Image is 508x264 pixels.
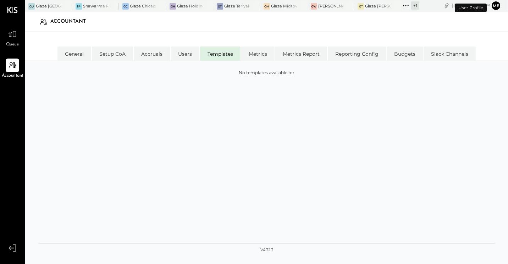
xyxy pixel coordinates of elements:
[424,46,476,61] li: Slack Channels
[492,1,500,10] button: me
[455,4,487,12] div: User Profile
[92,46,133,61] li: Setup CoA
[484,3,490,8] span: pm
[365,4,391,9] div: Glaze [PERSON_NAME] [PERSON_NAME] LLC
[2,73,23,79] span: Accountant
[328,46,386,61] li: Reporting Config
[443,2,450,9] div: copy link
[0,59,24,79] a: Accountant
[122,3,129,10] div: GC
[28,3,35,10] div: GU
[200,46,241,61] li: Templates
[452,2,490,9] div: [DATE]
[469,2,483,9] span: 12 : 19
[57,46,91,61] li: General
[358,3,364,10] div: GT
[36,4,61,9] div: Glaze [GEOGRAPHIC_DATA] - 110 Uni
[387,46,423,61] li: Budgets
[170,3,176,10] div: GH
[318,4,344,9] div: [PERSON_NAME] - Glaze Williamsburg One LLC
[130,4,155,9] div: Glaze Chicago Ghost - West River Rice LLC
[239,70,294,76] span: No templates available for
[224,4,250,9] div: Glaze Teriyaki [PERSON_NAME] Street - [PERSON_NAME] River [PERSON_NAME] LLC
[177,4,203,9] div: Glaze Holdings - Glaze Teriyaki Holdings LLC
[241,46,275,61] li: Metrics
[50,16,93,27] div: Accountant
[411,1,419,10] div: + 1
[271,4,297,9] div: Glaze Midtown East - Glaze Lexington One LLC
[6,42,19,48] span: Queue
[264,3,270,10] div: GM
[311,3,317,10] div: GW
[0,27,24,48] a: Queue
[76,3,82,10] div: SP
[134,46,170,61] li: Accruals
[171,46,199,61] li: Users
[217,3,223,10] div: GT
[260,247,273,253] div: v 4.32.3
[275,46,327,61] li: Metrics Report
[83,4,109,9] div: Shawarma Point- Fareground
